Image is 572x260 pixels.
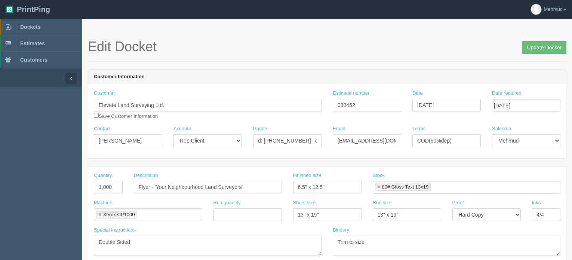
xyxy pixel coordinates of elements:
[452,199,464,207] label: Proof
[531,4,541,15] img: avatar_default-7531ab5dedf162e01f1e0bb0964e6a185e93c5c22dfe317fb01d7f8cd2b1632c.jpg
[94,199,112,207] label: Machine
[94,227,136,234] label: Special instructions
[412,90,422,97] label: Date
[333,236,560,256] textarea: Trim to size
[293,172,322,179] label: Finished size
[532,199,541,207] label: Inks
[333,125,345,132] label: Email
[20,57,47,63] span: Customers
[333,227,349,234] label: Bindery
[103,212,135,217] div: Xerox CP1000
[94,90,322,120] div: Save Customer Information
[373,199,392,207] label: Run size
[94,236,322,256] textarea: Double Sided
[20,24,40,30] span: Dockets
[94,90,115,97] label: Customer
[382,184,429,189] div: 80# Gloss Text 13x19
[20,40,45,46] span: Estimates
[94,99,322,111] input: Enter customer name
[88,70,566,85] header: Customer Information
[412,125,425,132] label: Terms
[94,172,112,179] label: Quantity
[522,41,566,54] input: Update Docket
[94,125,111,132] label: Contact
[134,172,158,179] label: Description
[253,125,267,132] label: Phone
[333,90,369,97] label: Estimate number
[6,6,13,13] img: logo-3e63b451c926e2ac314895c53de4908e5d424f24456219fb08d385ab2e579770.png
[88,39,566,54] h1: Edit Docket
[492,90,522,97] label: Date required
[373,172,385,179] label: Stock
[492,125,511,132] label: Salesrep
[293,199,316,207] label: Sheet size
[213,199,241,207] label: Run quantity
[173,125,191,132] label: Account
